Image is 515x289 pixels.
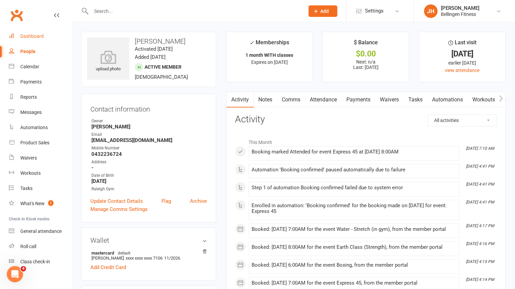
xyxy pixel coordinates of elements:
div: Bellingen Fitness [441,11,479,17]
i: [DATE] 4:17 PM [466,223,494,228]
a: General attendance kiosk mode [9,224,71,239]
strong: - [91,165,207,171]
a: Automations [427,92,468,107]
div: Dashboard [20,33,44,39]
div: earlier [DATE] [425,59,499,67]
div: Tasks [20,186,33,191]
div: Roll call [20,244,36,249]
time: Activated [DATE] [135,46,173,52]
a: Manage Comms Settings [90,205,148,213]
li: This Month [235,135,497,146]
div: Booking marked Attended for event Express 45 at [DATE] 8:00AM [252,149,456,155]
div: Workouts [20,170,41,176]
span: 4 [21,266,26,271]
div: Raleigh Gym [91,186,207,192]
div: Automations [20,125,48,130]
div: Messages [20,110,42,115]
a: Product Sales [9,135,71,150]
a: Tasks [404,92,427,107]
a: Payments [9,74,71,90]
button: Add [308,5,337,17]
span: 1 [48,200,53,206]
a: Roll call [9,239,71,254]
i: [DATE] 4:14 PM [466,277,494,282]
div: Booked: [DATE] 7:00AM for the event Water - Stretch (in gym), from the member portal [252,226,456,232]
div: Booked: [DATE] 7:00AM for the event Express 45, from the member portal [252,280,456,286]
li: [PERSON_NAME] [90,249,207,262]
div: Calendar [20,64,39,69]
div: Payments [20,79,42,85]
div: People [20,49,36,54]
strong: [PERSON_NAME] [91,124,207,130]
div: JH [424,4,437,18]
strong: [DATE] [91,178,207,184]
div: Booked: [DATE] 6:00AM for the event Boxing, from the member portal [252,262,456,268]
a: Dashboard [9,29,71,44]
i: ✓ [250,40,254,46]
h3: Contact information [90,103,207,113]
a: People [9,44,71,59]
div: [DATE] [425,50,499,57]
div: Mobile Number [91,145,207,151]
a: Activity [227,92,254,107]
div: Date of Birth [91,172,207,179]
span: 11/2026 [164,256,180,261]
h3: [PERSON_NAME] [87,38,210,45]
a: Calendar [9,59,71,74]
span: Expires on [DATE] [251,59,288,65]
a: Automations [9,120,71,135]
div: General attendance [20,228,62,234]
div: [PERSON_NAME] [441,5,479,11]
div: Enrolled in automation: 'Booking confirmed' for the booking made on [DATE] for event: Express 45 [252,203,456,214]
i: [DATE] 7:10 AM [466,146,494,151]
a: Comms [277,92,305,107]
strong: mastercard [91,250,203,256]
div: Memberships [250,38,289,51]
i: [DATE] 4:41 PM [466,182,494,187]
span: xxxx xxxx xxxx 7106 [126,256,163,261]
a: Attendance [305,92,342,107]
a: Class kiosk mode [9,254,71,269]
div: Email [91,131,207,138]
a: Add Credit Card [90,263,126,271]
a: Workouts [468,92,500,107]
span: default [116,250,132,256]
a: Flag [162,197,171,205]
p: Next: n/a Last: [DATE] [329,59,403,70]
strong: 1 month WITH classes [245,52,293,58]
div: upload photo [87,50,129,73]
time: Added [DATE] [135,54,166,60]
div: Waivers [20,155,37,161]
strong: [EMAIL_ADDRESS][DOMAIN_NAME] [91,137,207,143]
div: Class check-in [20,259,50,264]
a: Update Contact Details [90,197,143,205]
div: Booked: [DATE] 8:00AM for the event Earth Class (Strength), from the member portal [252,244,456,250]
a: Archive [190,197,207,205]
a: Waivers [9,150,71,166]
iframe: Intercom live chat [7,266,23,282]
span: Active member [145,64,181,70]
a: Notes [254,92,277,107]
a: Tasks [9,181,71,196]
div: Reports [20,94,37,100]
div: $ Balance [354,38,378,50]
a: What's New1 [9,196,71,211]
a: Waivers [375,92,404,107]
span: Add [320,8,329,14]
h3: Wallet [90,237,207,244]
a: Reports [9,90,71,105]
a: Messages [9,105,71,120]
h3: Activity [235,114,497,125]
a: view attendance [445,68,479,73]
div: $0.00 [329,50,403,57]
div: Owner [91,118,207,124]
a: Workouts [9,166,71,181]
div: What's New [20,201,45,206]
i: [DATE] 4:15 PM [466,259,494,264]
i: [DATE] 4:41 PM [466,200,494,204]
div: Product Sales [20,140,49,145]
div: Address [91,159,207,165]
i: [DATE] 4:41 PM [466,164,494,169]
strong: 0432236724 [91,151,207,157]
div: Step 1 of automation Booking confirmed failed due to system error [252,185,456,191]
